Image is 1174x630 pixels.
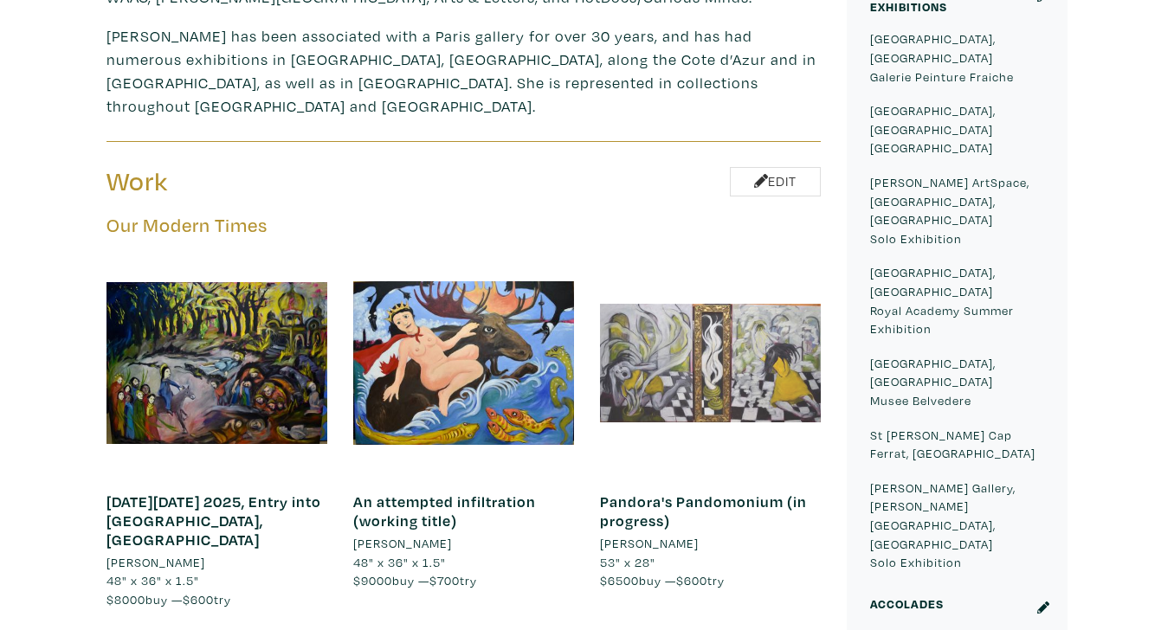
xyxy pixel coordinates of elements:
p: [PERSON_NAME] ArtSpace, [GEOGRAPHIC_DATA], [GEOGRAPHIC_DATA] Solo Exhibition [870,173,1044,247]
li: [PERSON_NAME] [353,534,452,553]
a: An attempted infiltration (working title) [353,492,536,530]
a: Pandora's Pandomonium (in progress) [600,492,807,530]
span: 48" x 36" x 1.5" [353,554,446,570]
span: $600 [676,572,707,588]
p: [PERSON_NAME] has been associated with a Paris gallery for over 30 years, and has had numerous ex... [106,24,821,118]
span: buy — try [106,591,231,607]
span: 53" x 28" [600,554,655,570]
p: St [PERSON_NAME] Cap Ferrat, [GEOGRAPHIC_DATA] [870,426,1044,463]
a: Edit [730,167,821,197]
h5: Our Modern Times [106,214,821,237]
small: Accolades [870,595,944,612]
a: [PERSON_NAME] [600,534,821,553]
p: [PERSON_NAME] Gallery, [PERSON_NAME][GEOGRAPHIC_DATA], [GEOGRAPHIC_DATA] Solo Exhibition [870,479,1044,572]
span: $8000 [106,591,145,607]
span: $6500 [600,572,639,588]
span: buy — try [353,572,477,588]
li: [PERSON_NAME] [600,534,699,553]
span: $9000 [353,572,392,588]
a: [DATE][DATE] 2025, Entry into [GEOGRAPHIC_DATA], [GEOGRAPHIC_DATA] [106,492,321,549]
span: $600 [183,591,214,607]
p: [GEOGRAPHIC_DATA], [GEOGRAPHIC_DATA] [GEOGRAPHIC_DATA] [870,101,1044,157]
p: [GEOGRAPHIC_DATA], [GEOGRAPHIC_DATA] Galerie Peinture Fraiche [870,29,1044,86]
span: 48" x 36" x 1.5" [106,572,199,588]
a: [PERSON_NAME] [106,553,327,572]
a: [PERSON_NAME] [353,534,574,553]
span: $700 [429,572,460,588]
span: buy — try [600,572,725,588]
p: [GEOGRAPHIC_DATA], [GEOGRAPHIC_DATA] Royal Academy Summer Exhibition [870,263,1044,337]
li: [PERSON_NAME] [106,553,205,572]
p: [GEOGRAPHIC_DATA], [GEOGRAPHIC_DATA] Musee Belvedere [870,354,1044,410]
h3: Work [106,165,451,198]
